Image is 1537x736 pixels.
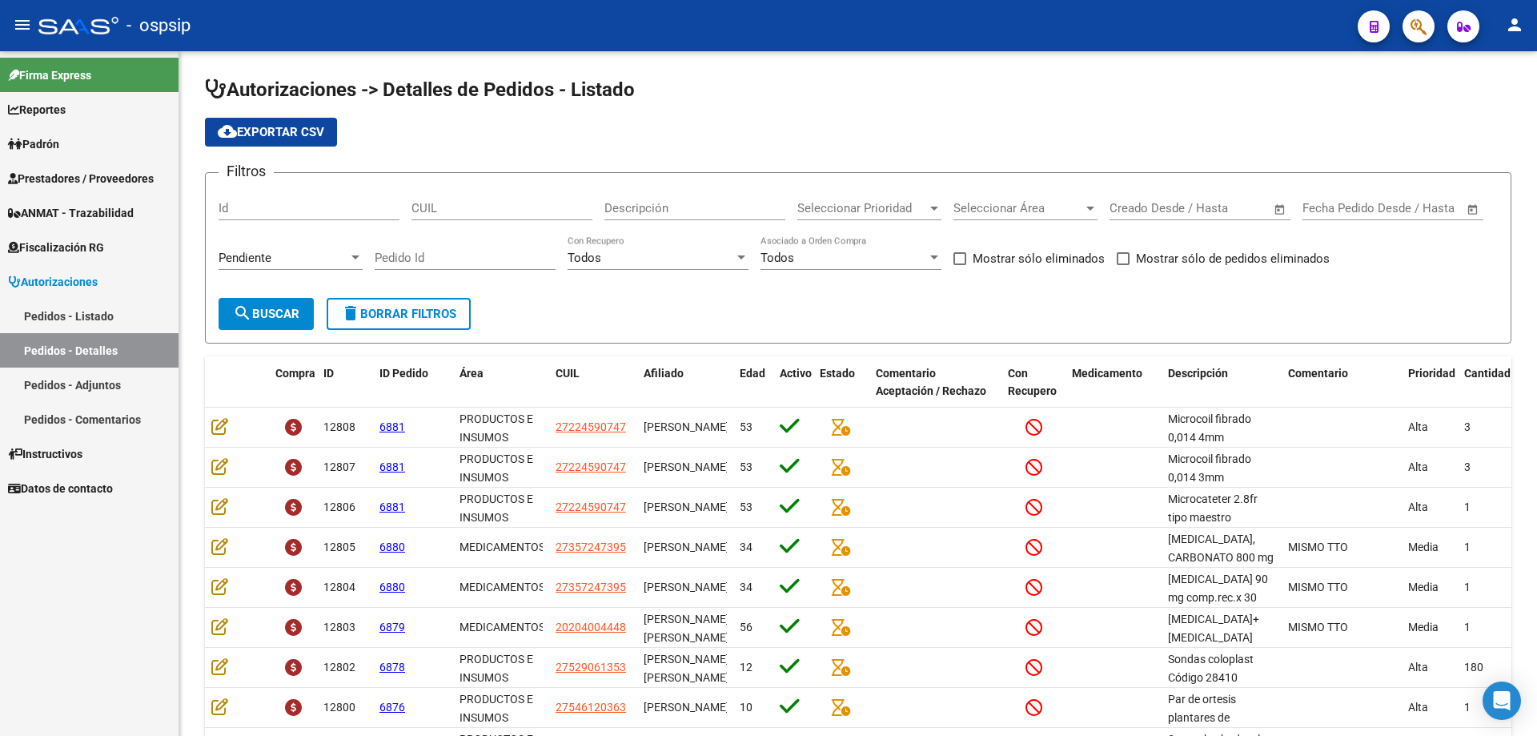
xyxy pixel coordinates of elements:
span: 12802 [323,661,355,674]
datatable-header-cell: Con Recupero [1001,356,1065,409]
span: Microcoil fibrado 0,014 4mm [1168,412,1251,444]
datatable-header-cell: ID Pedido [373,356,453,409]
div: Alta [1408,698,1451,717]
span: Borrar Filtros [341,307,456,321]
datatable-header-cell: Descripción [1162,356,1282,409]
span: Compra [275,367,315,380]
span: PRODUCTOS E INSUMOS MEDICOS [459,653,533,702]
span: Seleccionar Área [953,201,1083,215]
span: 10 [740,701,752,714]
datatable-header-cell: CUIL [549,356,637,409]
span: Buscar [233,307,299,321]
span: Estado [820,367,855,380]
div: Alta [1408,458,1451,477]
datatable-header-cell: Edad [733,356,773,409]
span: Activo [780,367,812,380]
span: [PERSON_NAME] [644,581,729,593]
span: 1 [1464,621,1471,633]
span: [PERSON_NAME] [PERSON_NAME] [644,613,729,644]
span: 12807 [323,461,355,473]
span: 27224590747 [556,501,626,513]
button: Open calendar [1464,200,1483,219]
span: 20204004448 [556,621,626,633]
span: 53 [740,420,752,433]
datatable-header-cell: Medicamento [1065,356,1162,409]
input: Start date [1302,201,1354,215]
span: [PERSON_NAME] [644,501,729,513]
mat-icon: menu [13,15,32,34]
datatable-header-cell: Afiliado [637,356,733,409]
span: 34 [740,541,752,553]
span: 6881 [379,501,405,513]
span: Mostrar sólo de pedidos eliminados [1136,249,1330,268]
span: Reportes [8,101,66,119]
span: [PERSON_NAME] [644,701,729,714]
span: Con Recupero [1008,367,1057,398]
span: 1 [1464,501,1471,513]
span: [MEDICAL_DATA] 90 mg comp.rec.x 30 [1168,573,1268,604]
span: 27546120363 [556,701,626,714]
span: - ospsip [126,8,191,43]
span: 3 [1464,461,1471,473]
span: PRODUCTOS E INSUMOS MEDICOS [459,493,533,542]
span: 6876 [379,701,405,714]
span: [MEDICAL_DATA]+[MEDICAL_DATA] 50mg/300mg comp. x 30 (DTG/3TC) [1168,613,1270,680]
span: 12804 [323,581,355,593]
span: [PERSON_NAME] [644,461,729,473]
span: 180 [1464,661,1483,674]
datatable-header-cell: Activo [773,356,813,409]
span: [MEDICAL_DATA], CARBONATO 800 mg comp.rec.x 180 [1168,533,1274,582]
span: Todos [568,251,601,265]
span: MEDICAMENTOS [459,541,545,553]
span: Comentario [1288,367,1348,380]
span: [PERSON_NAME] [644,541,729,553]
span: 6880 [379,581,405,593]
span: ID [323,367,334,380]
span: 6881 [379,461,405,473]
span: 27529061353 [556,661,626,674]
div: Alta [1408,418,1451,436]
span: 53 [740,501,752,513]
span: [PERSON_NAME] [644,420,729,433]
span: Microcoil fibrado 0,014 3mm [1168,452,1251,484]
span: Seleccionar Prioridad [797,201,927,215]
span: 53 [740,461,752,473]
span: Medicamento [1072,367,1142,380]
button: Buscar [219,298,314,330]
span: Autorizaciones -> Detalles de Pedidos - Listado [205,78,635,101]
span: MEDICAMENTOS [459,621,545,633]
div: Media [1408,618,1451,637]
span: MISMO TTO [1288,541,1348,553]
datatable-header-cell: Compra [269,356,317,409]
span: Área [459,367,484,380]
span: 1 [1464,581,1471,593]
span: Afiliado [644,367,684,380]
mat-icon: delete [341,304,360,323]
span: Pendiente [219,251,271,265]
span: Datos de contacto [8,480,113,497]
span: PRODUCTOS E INSUMOS MEDICOS [459,412,533,462]
span: Exportar CSV [218,125,324,139]
div: Alta [1408,658,1451,677]
div: Open Intercom Messenger [1483,682,1521,720]
span: 34 [740,581,752,593]
span: MISMO TTO [1288,581,1348,593]
span: 6880 [379,541,405,553]
span: 12 [740,661,752,674]
span: 6881 [379,420,405,433]
span: 6879 [379,621,405,633]
span: Instructivos [8,445,82,463]
input: Start date [1110,201,1162,215]
span: Prioridad [1408,367,1455,380]
span: 56 [740,621,752,633]
mat-icon: search [233,304,252,323]
span: 27357247395 [556,581,626,593]
span: [PERSON_NAME] [PERSON_NAME] [644,653,729,684]
span: PRODUCTOS E INSUMOS MEDICOS [459,452,533,502]
datatable-header-cell: ID [317,356,373,409]
span: Sondas coloplast Código 28410 [1168,653,1254,684]
datatable-header-cell: Prioridad [1402,356,1458,409]
span: 3 [1464,420,1471,433]
span: 27224590747 [556,420,626,433]
div: Alta [1408,498,1451,517]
